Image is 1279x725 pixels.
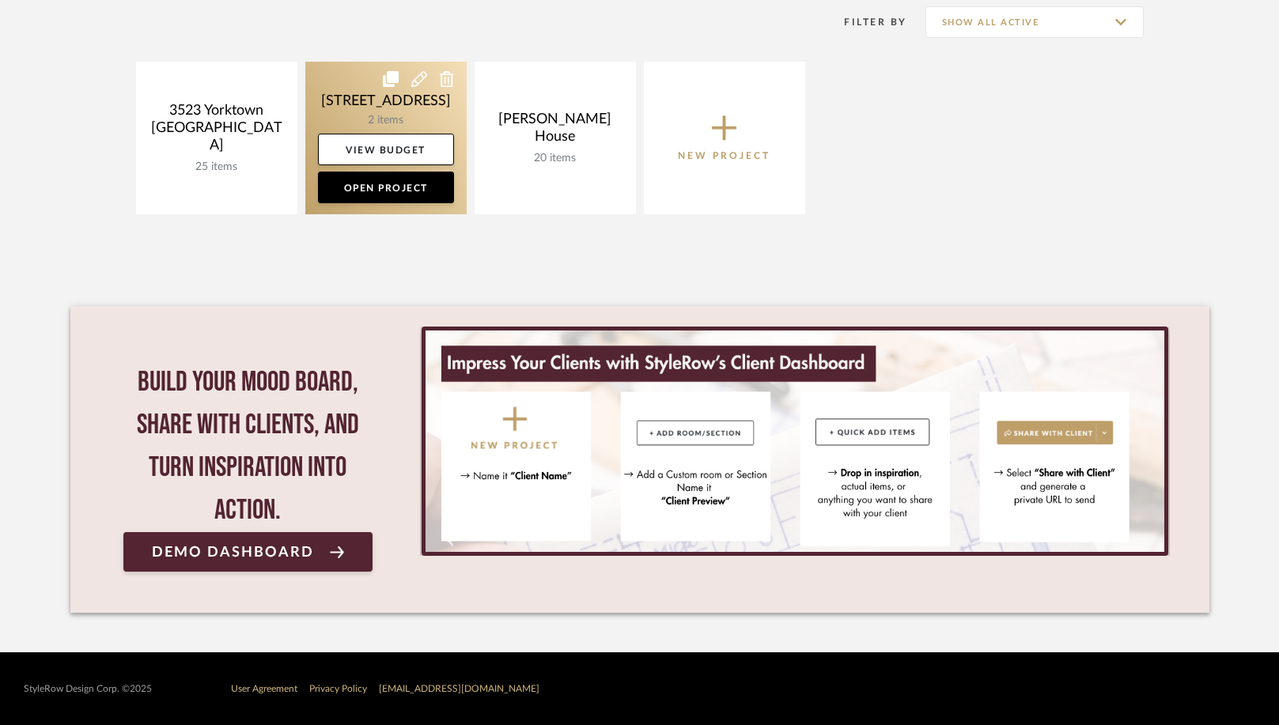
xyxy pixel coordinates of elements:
[379,684,539,693] a: [EMAIL_ADDRESS][DOMAIN_NAME]
[123,361,373,532] div: Build your mood board, share with clients, and turn inspiration into action.
[487,111,623,152] div: [PERSON_NAME] House
[426,330,1164,552] img: StyleRow_Client_Dashboard_Banner__1_.png
[152,545,314,560] span: Demo Dashboard
[149,102,285,160] div: 3523 Yorktown [GEOGRAPHIC_DATA]
[824,14,907,30] div: Filter By
[318,172,454,203] a: Open Project
[318,134,454,165] a: View Budget
[487,152,623,165] div: 20 items
[24,683,152,695] div: StyleRow Design Corp. ©2025
[420,327,1169,556] div: 0
[231,684,297,693] a: User Agreement
[149,160,285,174] div: 25 items
[123,532,373,572] a: Demo Dashboard
[644,62,805,214] button: New Project
[309,684,367,693] a: Privacy Policy
[678,148,770,164] p: New Project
